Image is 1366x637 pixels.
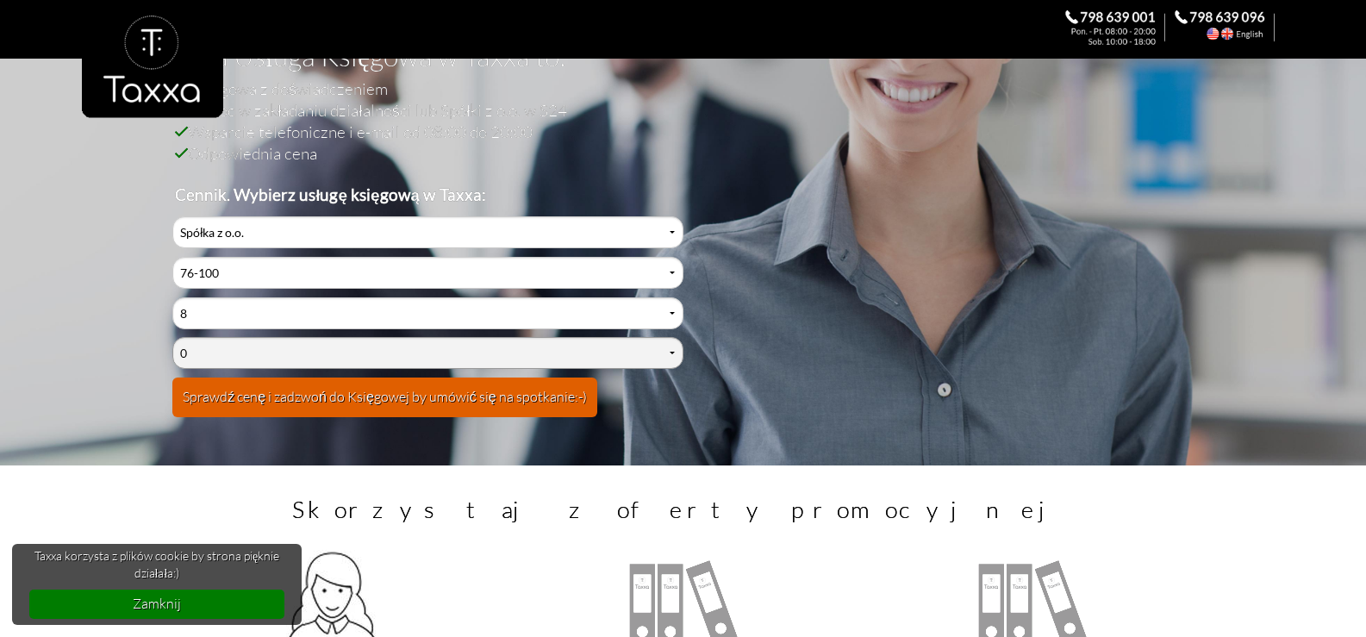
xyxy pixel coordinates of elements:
[172,378,597,417] button: Sprawdź cenę i zadzwoń do Księgowej by umówić się na spotkanie:-)
[1065,10,1175,45] div: Zadzwoń do Księgowej. 798 639 001
[12,544,302,625] div: cookieconsent
[172,216,683,428] div: Cennik Usług Księgowych Przyjaznej Księgowej w Biurze Rachunkowym Taxxa
[237,495,1129,524] h3: Skorzystaj z oferty promocyjnej
[175,184,486,204] b: Cennik. Wybierz usługę księgową w Taxxa:
[29,547,285,581] span: Taxxa korzysta z plików cookie by strona pięknie działała:)
[1175,10,1284,45] div: Call the Accountant. 798 639 096
[29,590,285,618] a: dismiss cookie message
